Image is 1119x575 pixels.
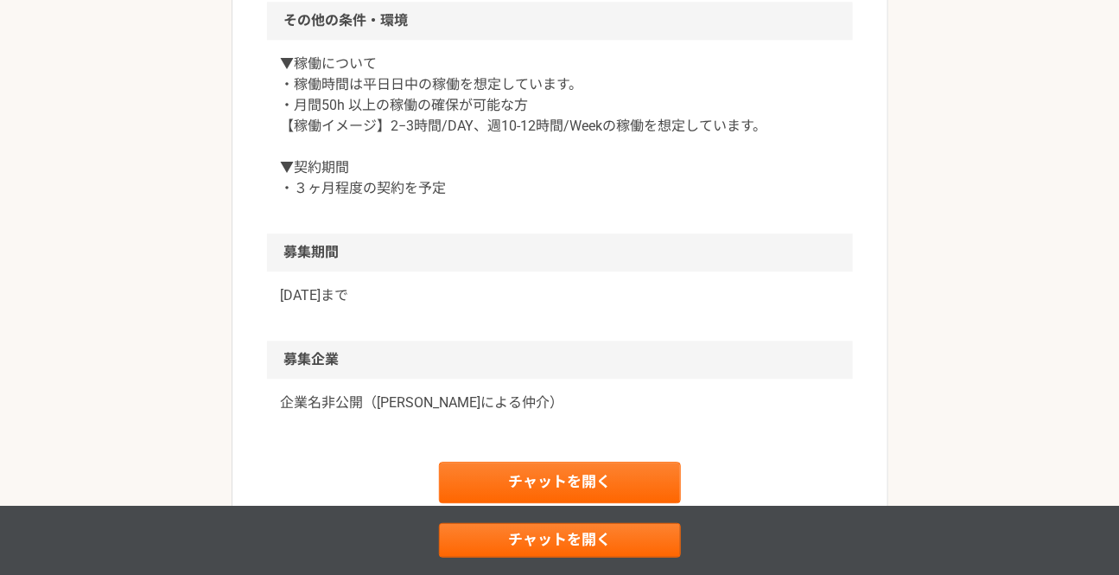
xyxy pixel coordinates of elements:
[267,341,853,379] h2: 募集企業
[281,54,839,199] p: ▼稼働について ・稼働時間は平日日中の稼働を想定しています。 ・月間50h 以上の稼働の確保が可能な方 【稼働イメージ】2−3時間/DAY、週10-12時間/Weekの稼働を想定しています。 ▼...
[267,233,853,272] h2: 募集期間
[439,523,681,558] a: チャットを開く
[281,285,839,306] p: [DATE]まで
[439,462,681,503] a: チャットを開く
[281,393,839,413] a: 企業名非公開（[PERSON_NAME]による仲介）
[267,2,853,40] h2: その他の条件・環境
